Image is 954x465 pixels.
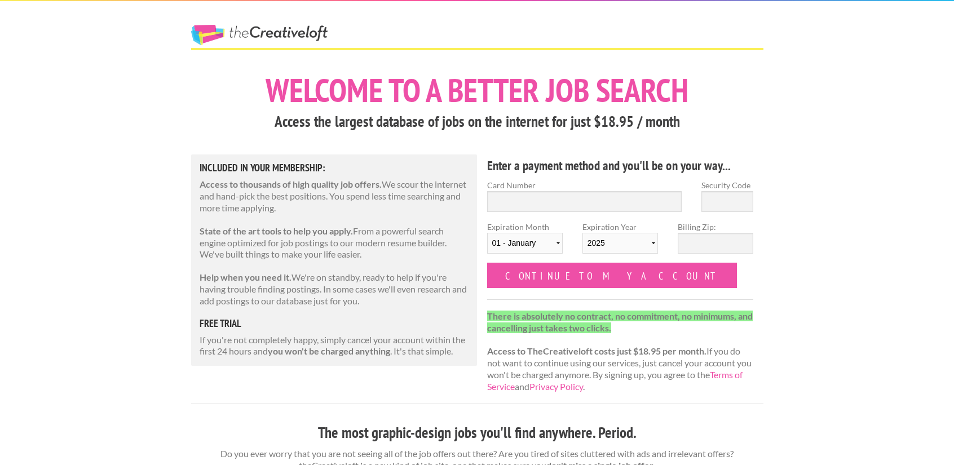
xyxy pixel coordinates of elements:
p: From a powerful search engine optimized for job postings to our modern resume builder. We've buil... [200,225,469,260]
p: If you do not want to continue using our services, just cancel your account you won't be charged ... [487,311,754,393]
strong: There is absolutely no contract, no commitment, no minimums, and cancelling just takes two clicks. [487,311,753,333]
strong: Access to TheCreativeloft costs just $18.95 per month. [487,346,706,356]
p: We're on standby, ready to help if you're having trouble finding postings. In some cases we'll ev... [200,272,469,307]
p: We scour the internet and hand-pick the best positions. You spend less time searching and more ti... [200,179,469,214]
h3: Access the largest database of jobs on the internet for just $18.95 / month [191,111,763,132]
label: Expiration Month [487,221,563,263]
label: Billing Zip: [678,221,753,233]
p: If you're not completely happy, simply cancel your account within the first 24 hours and . It's t... [200,334,469,358]
label: Expiration Year [582,221,658,263]
strong: State of the art tools to help you apply. [200,225,353,236]
h5: Included in Your Membership: [200,163,469,173]
strong: you won't be charged anything [268,346,390,356]
input: Continue to my account [487,263,737,288]
strong: Access to thousands of high quality job offers. [200,179,382,189]
a: The Creative Loft [191,25,328,45]
select: Expiration Year [582,233,658,254]
h1: Welcome to a better job search [191,74,763,107]
label: Security Code [701,179,753,191]
strong: Help when you need it. [200,272,291,282]
h5: free trial [200,318,469,329]
select: Expiration Month [487,233,563,254]
h4: Enter a payment method and you'll be on your way... [487,157,754,175]
h3: The most graphic-design jobs you'll find anywhere. Period. [191,422,763,444]
a: Terms of Service [487,369,743,392]
a: Privacy Policy [529,381,583,392]
label: Card Number [487,179,682,191]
